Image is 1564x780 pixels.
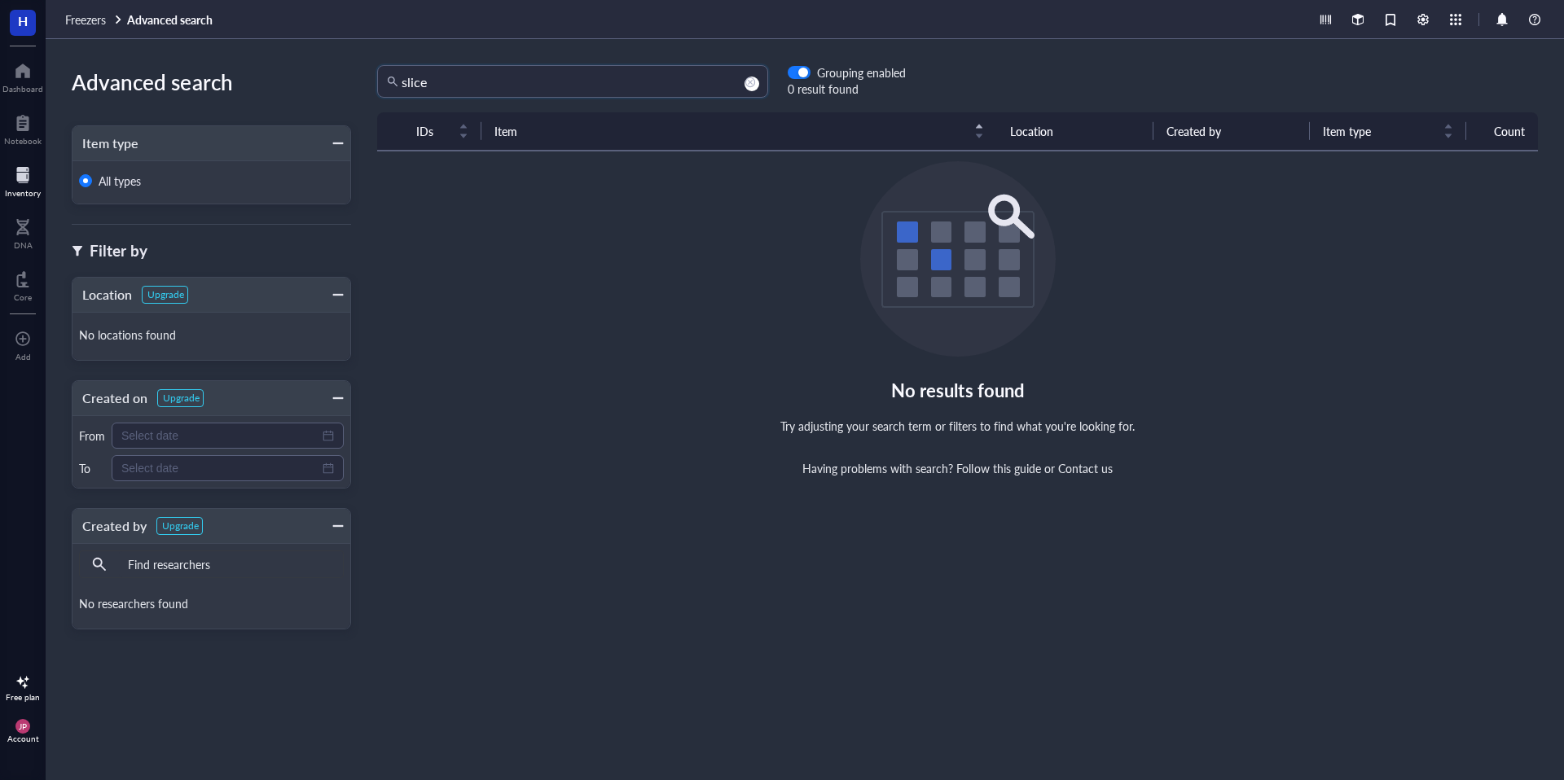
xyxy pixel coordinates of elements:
[162,519,199,532] div: Upgrade
[65,12,124,27] a: Freezers
[72,65,351,99] div: Advanced search
[65,11,106,28] span: Freezers
[1323,122,1434,140] span: Item type
[7,734,39,743] div: Account
[817,65,906,80] div: Grouping enabled
[127,12,216,27] a: Advanced search
[1058,460,1113,476] a: Contact us
[1466,112,1538,151] th: Count
[121,427,319,445] input: Select date
[5,162,41,198] a: Inventory
[997,112,1153,151] th: Location
[2,84,43,94] div: Dashboard
[72,283,132,306] div: Location
[99,173,141,189] span: All types
[494,122,964,140] span: Item
[956,460,1040,476] a: Follow this guide
[79,319,344,353] div: No locations found
[780,417,1136,435] div: Try adjusting your search term or filters to find what you're looking for.
[4,136,42,146] div: Notebook
[90,239,147,262] div: Filter by
[14,240,33,250] div: DNA
[481,112,997,151] th: Item
[1310,112,1466,151] th: Item type
[416,122,449,140] span: IDs
[891,376,1024,404] div: No results found
[121,459,319,477] input: Select date
[1153,112,1310,151] th: Created by
[14,214,33,250] a: DNA
[5,188,41,198] div: Inventory
[79,461,105,475] div: To
[72,132,138,155] div: Item type
[72,515,147,537] div: Created by
[163,392,200,405] div: Upgrade
[860,161,1056,357] img: Empty state
[19,721,27,731] span: JP
[15,352,31,362] div: Add
[788,80,906,98] div: 0 result found
[403,112,481,151] th: IDs
[72,387,147,410] div: Created on
[6,692,40,702] div: Free plan
[802,461,1113,475] div: Having problems with search? or
[14,292,32,302] div: Core
[2,58,43,94] a: Dashboard
[14,266,32,302] a: Core
[147,288,184,301] div: Upgrade
[79,428,105,443] div: From
[4,110,42,146] a: Notebook
[18,11,28,31] span: H
[79,588,344,622] div: No researchers found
